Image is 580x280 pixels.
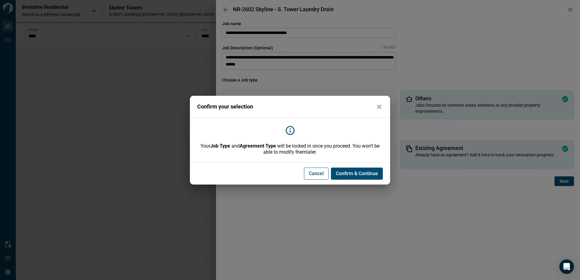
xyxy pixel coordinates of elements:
[559,259,574,274] div: Open Intercom Messenger
[304,168,329,180] button: Cancel
[240,143,276,149] b: Agreement Type
[336,171,378,177] span: Confirm & Continue
[331,168,383,180] button: Confirm & Continue
[197,143,383,155] span: Your and will be locked in once you proceed. You won't be able to modify them later.
[309,171,324,177] span: Cancel
[197,104,253,110] span: Confirm your selection
[210,143,230,149] b: Job Type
